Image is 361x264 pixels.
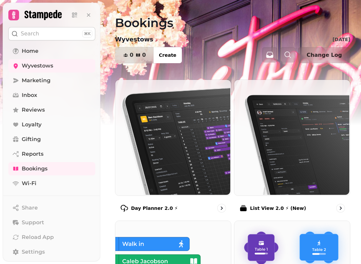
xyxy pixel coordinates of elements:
button: Share [8,201,95,215]
p: [DATE] [333,36,350,43]
a: Inbox [8,89,95,102]
p: Search [21,30,39,38]
span: Loyalty [22,121,41,129]
span: Wi-Fi [22,179,36,187]
a: Gifting [8,133,95,146]
a: Day Planner 2.0 ⚡Day Planner 2.0 ⚡ [115,80,231,218]
a: Wi-Fi [8,177,95,190]
button: Reload App [8,231,95,244]
div: ⌘K [82,30,92,37]
a: List View 2.0 ⚡ (New)List View 2.0 ⚡ (New) [234,80,350,218]
span: Support [22,219,44,227]
span: Reports [22,150,43,158]
button: Search⌘K [8,27,95,40]
button: Support [8,216,95,229]
a: Home [8,44,95,58]
button: Change Log [298,47,350,63]
span: Change Log [307,52,342,58]
a: Wyvestows [8,59,95,73]
svg: go to [337,205,344,212]
a: Marketing [8,74,95,87]
button: 00 [115,47,154,63]
p: List View 2.0 ⚡ (New) [250,205,306,212]
span: Inbox [22,91,37,99]
span: Wyvestows [22,62,53,70]
a: Settings [8,245,95,259]
span: Create [159,53,176,57]
img: List View 2.0 ⚡ (New) [234,79,349,195]
img: Day Planner 2.0 ⚡ [115,79,230,195]
span: Home [22,47,38,55]
button: Create [153,47,182,63]
span: Gifting [22,135,41,143]
a: Loyalty [8,118,95,131]
span: Share [22,204,38,212]
span: Bookings [22,165,47,173]
span: 0 [130,52,133,58]
span: 0 [142,52,146,58]
p: Wyvestows [115,35,153,44]
span: Marketing [22,77,50,85]
span: Settings [22,248,45,256]
a: Bookings [8,162,95,175]
a: Reviews [8,103,95,117]
p: Day Planner 2.0 ⚡ [131,205,178,212]
svg: go to [218,205,225,212]
span: Reviews [22,106,45,114]
a: Reports [8,147,95,161]
span: Reload App [22,233,54,241]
